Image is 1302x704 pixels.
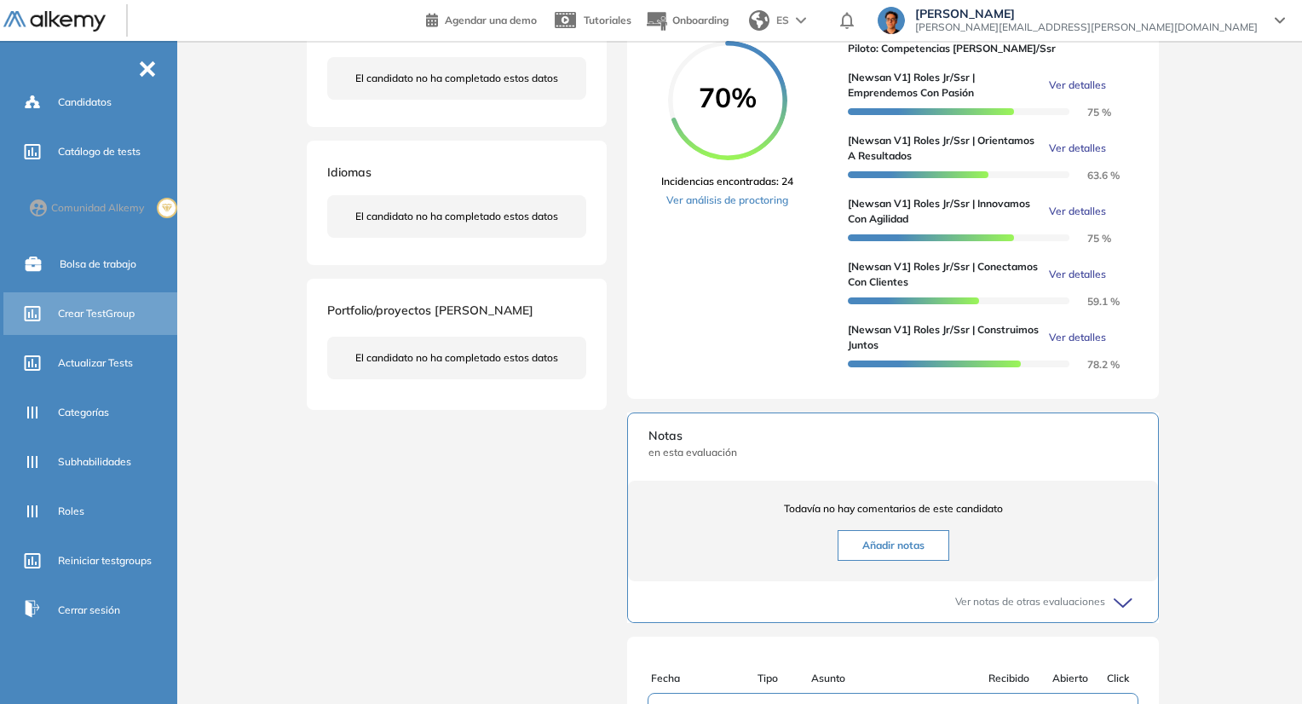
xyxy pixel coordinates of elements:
[838,530,949,561] button: Añadir notas
[355,350,558,366] span: El candidato no ha completado estos datos
[758,671,811,686] div: Tipo
[955,594,1105,609] span: Ver notas de otras evaluaciones
[58,454,131,470] span: Subhabilidades
[1067,232,1111,245] span: 75 %
[1049,330,1106,345] span: Ver detalles
[651,671,758,686] div: Fecha
[1042,78,1106,93] button: Ver detalles
[848,70,1042,101] span: [Newsan V1] Roles Jr/Ssr | Emprendemos con pasión
[327,164,372,180] span: Idiomas
[60,257,136,272] span: Bolsa de trabajo
[645,3,729,39] button: Onboarding
[58,95,112,110] span: Candidatos
[355,209,558,224] span: El candidato no ha completado estos datos
[1042,330,1106,345] button: Ver detalles
[796,17,806,24] img: arrow
[848,196,1042,227] span: [Newsan V1] Roles Jr/Ssr | Innovamos con agilidad
[1067,358,1120,371] span: 78.2 %
[426,9,537,29] a: Agendar una demo
[975,671,1043,686] div: Recibido
[327,303,533,318] span: Portfolio/proyectos [PERSON_NAME]
[1049,141,1106,156] span: Ver detalles
[1049,78,1106,93] span: Ver detalles
[1049,204,1106,219] span: Ver detalles
[1067,295,1120,308] span: 59.1 %
[355,71,558,86] span: El candidato no ha completado estos datos
[3,11,106,32] img: Logo
[1043,671,1097,686] div: Abierto
[648,427,1138,445] span: Notas
[58,405,109,420] span: Categorías
[58,603,120,618] span: Cerrar sesión
[672,14,729,26] span: Onboarding
[58,355,133,371] span: Actualizar Tests
[58,553,152,568] span: Reiniciar testgroups
[1042,141,1106,156] button: Ver detalles
[776,13,789,28] span: ES
[58,144,141,159] span: Catálogo de tests
[1067,169,1120,182] span: 63.6 %
[648,445,1138,460] span: en esta evaluación
[1042,267,1106,282] button: Ver detalles
[848,322,1042,353] span: [Newsan V1] Roles Jr/Ssr | Construimos juntos
[58,306,135,321] span: Crear TestGroup
[1049,267,1106,282] span: Ver detalles
[668,84,787,111] span: 70%
[584,14,631,26] span: Tutoriales
[811,671,971,686] div: Asunto
[661,193,793,208] a: Ver análisis de proctoring
[848,41,1125,56] span: Piloto: Competencias [PERSON_NAME]/Ssr
[1042,204,1106,219] button: Ver detalles
[58,504,84,519] span: Roles
[915,7,1258,20] span: [PERSON_NAME]
[848,259,1042,290] span: [Newsan V1] Roles Jr/Ssr | Conectamos con clientes
[661,174,793,189] span: Incidencias encontradas: 24
[915,20,1258,34] span: [PERSON_NAME][EMAIL_ADDRESS][PERSON_NAME][DOMAIN_NAME]
[749,10,769,31] img: world
[445,14,537,26] span: Agendar una demo
[648,501,1138,516] span: Todavía no hay comentarios de este candidato
[848,133,1042,164] span: [Newsan V1] Roles Jr/Ssr | Orientamos a resultados
[1097,671,1138,686] div: Click
[1067,106,1111,118] span: 75 %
